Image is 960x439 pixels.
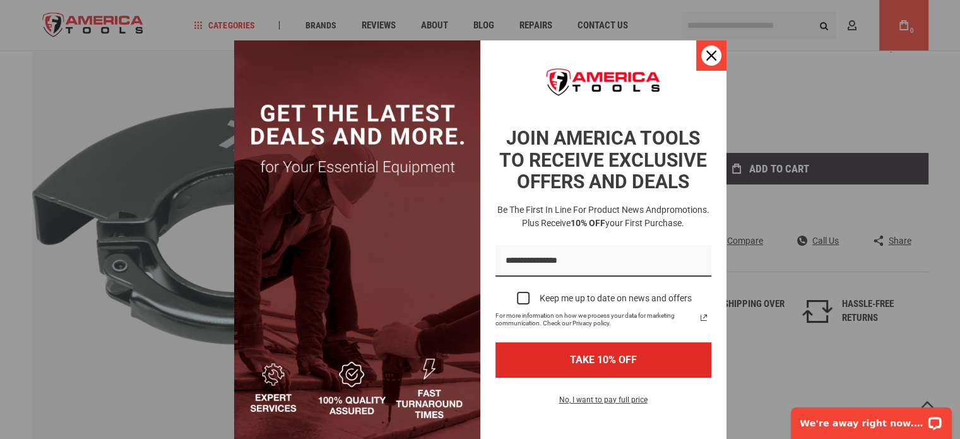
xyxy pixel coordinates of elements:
a: Read our Privacy Policy [696,310,711,325]
h3: Be the first in line for product news and [493,203,714,230]
span: promotions. Plus receive your first purchase. [522,205,709,228]
input: Email field [495,245,711,277]
svg: close icon [706,51,716,61]
svg: link icon [696,310,711,325]
div: Keep me up to date on news and offers [540,293,692,304]
strong: JOIN AMERICA TOOLS TO RECEIVE EXCLUSIVE OFFERS AND DEALS [499,127,707,193]
button: Close [696,40,726,71]
button: No, I want to pay full price [549,393,658,414]
strong: 10% OFF [571,218,605,228]
iframe: LiveChat chat widget [783,399,960,439]
span: For more information on how we process your data for marketing communication. Check our Privacy p... [495,312,696,327]
button: TAKE 10% OFF [495,342,711,377]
